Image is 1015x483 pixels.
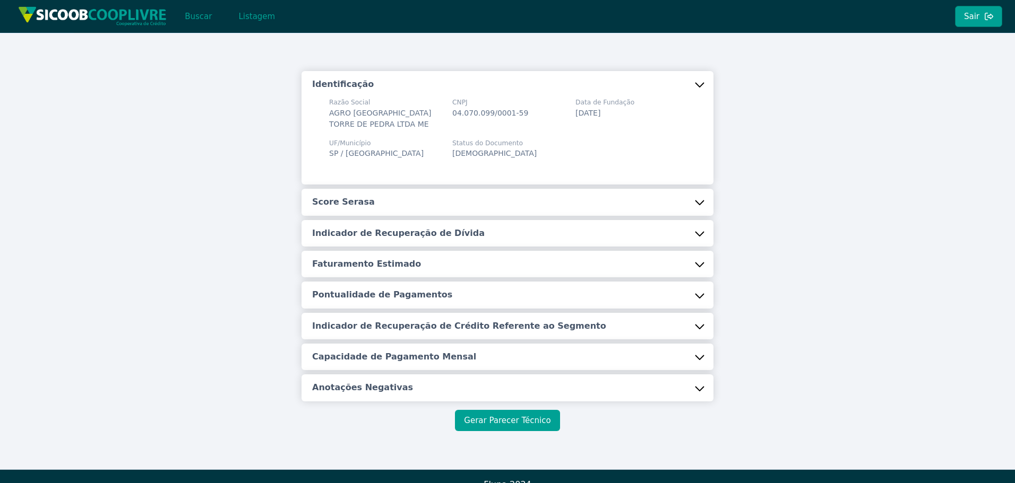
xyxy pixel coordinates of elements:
[18,6,167,26] img: img/sicoob_cooplivre.png
[229,6,284,27] button: Listagem
[955,6,1002,27] button: Sair
[575,98,634,107] span: Data de Fundação
[312,320,606,332] h5: Indicador de Recuperação de Crédito Referente ao Segmento
[302,344,713,370] button: Capacidade de Pagamento Mensal
[302,282,713,308] button: Pontualidade de Pagamentos
[312,382,413,393] h5: Anotações Negativas
[312,351,476,363] h5: Capacidade de Pagamento Mensal
[329,138,424,148] span: UF/Município
[575,109,600,117] span: [DATE]
[452,109,528,117] span: 04.070.099/0001-59
[329,149,424,157] span: SP / [GEOGRAPHIC_DATA]
[452,138,537,148] span: Status do Documento
[452,98,528,107] span: CNPJ
[329,109,432,128] span: AGRO [GEOGRAPHIC_DATA] TORRE DE PEDRA LTDA ME
[455,410,560,431] button: Gerar Parecer Técnico
[302,189,713,215] button: Score Serasa
[329,98,440,107] span: Razão Social
[302,374,713,401] button: Anotações Negativas
[302,220,713,247] button: Indicador de Recuperação de Dívida
[312,258,421,270] h5: Faturamento Estimado
[302,313,713,339] button: Indicador de Recuperação de Crédito Referente ao Segmento
[312,196,375,208] h5: Score Serasa
[452,149,537,157] span: [DEMOGRAPHIC_DATA]
[302,251,713,277] button: Faturamento Estimado
[302,71,713,98] button: Identificação
[176,6,221,27] button: Buscar
[312,227,485,239] h5: Indicador de Recuperação de Dívida
[312,289,452,301] h5: Pontualidade de Pagamentos
[312,78,374,90] h5: Identificação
